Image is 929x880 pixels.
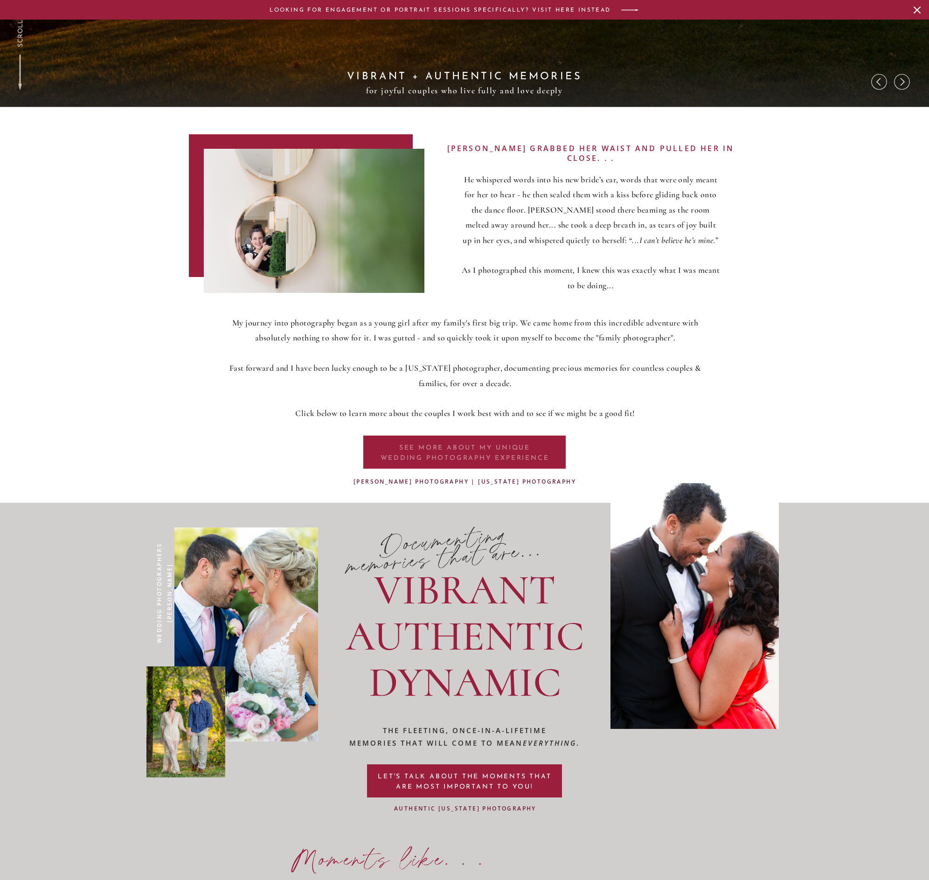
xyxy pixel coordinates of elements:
p: VIBRANT AUTHENTIC DYNAMIC [292,567,637,710]
a: SCROLL [15,19,25,47]
a: let's talk about THE moments THAT ARE MOST IMPORTANT TO YOU! [377,772,552,790]
a: LOOKING FOR ENGAGEMENT or PORTRAIT SESSIONS SPECIFICALLY? VISIT HERE INSTEAD [268,6,612,14]
i: everything [523,738,576,748]
h2: [PERSON_NAME] Photography | [US_STATE] photography [351,477,579,487]
h2: wedding photographers [PERSON_NAME] [154,527,165,658]
p: Documenting memories that are... [339,525,550,575]
h2: authentic [US_STATE] photography [382,804,548,814]
p: He whispered words into his new bride’s ear, words that were only meant for her to hear - he then... [462,172,720,294]
h3: for joyful couples who live fully and love deeply [364,83,565,97]
h2: VIBRANT + Authentic Memories [338,68,591,82]
p: Moments like. . . [292,852,487,866]
i: ...I can’t believe he’s mine. [632,235,715,245]
p: THE fleeting, once-in-a-lifetime memories that will come to mean . [303,724,626,748]
p: [PERSON_NAME] grabbed her waist and pulled her in close. . . [447,144,735,152]
p: My journey into photography began as a young girl after my family's first big trip. We came home ... [214,315,716,422]
a: SEE MORE ABOUT my unique WEDDING PHOTOGRAPHY EXPERIENCE [378,443,552,461]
